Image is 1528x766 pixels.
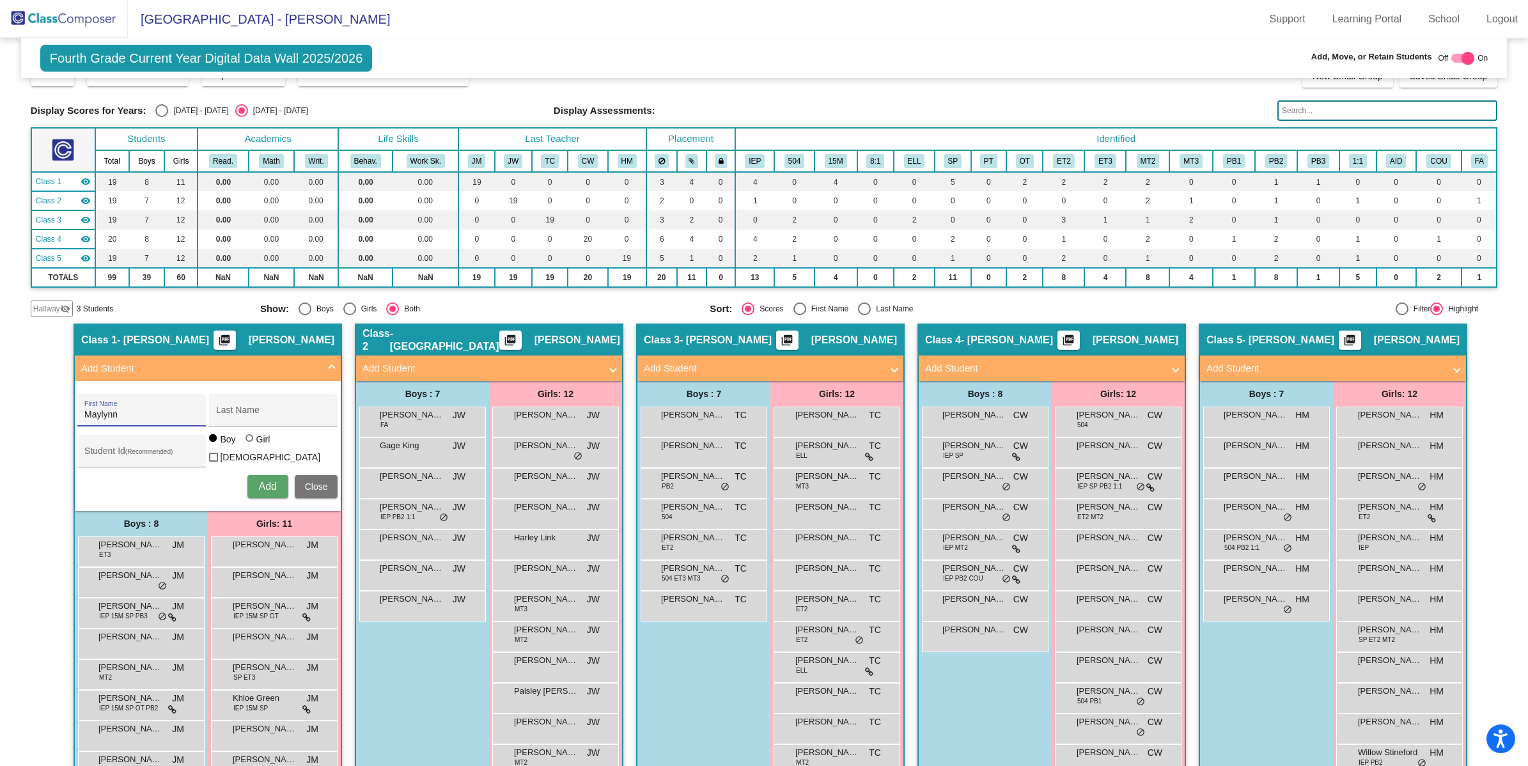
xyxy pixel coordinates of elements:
td: 1 [1043,230,1084,249]
td: 1 [1084,210,1126,230]
mat-icon: picture_as_pdf [1342,334,1357,352]
td: TOTALS [31,268,95,287]
td: 2 [735,249,774,268]
td: 19 [532,210,568,230]
td: 0 [857,249,894,268]
mat-expansion-panel-header: Add Student [1200,356,1466,381]
td: 2 [1126,230,1169,249]
td: 1 [677,249,706,268]
td: 8 [129,172,164,191]
button: PT [980,154,997,168]
button: MT3 [1180,154,1203,168]
span: Class 3 [36,214,61,226]
td: 0 [677,191,706,210]
th: Placement [646,128,735,150]
th: English Language Learner [894,150,935,172]
th: Girls [164,150,198,172]
td: 0.00 [294,172,338,191]
td: 2 [935,230,971,249]
a: Logout [1476,9,1528,29]
td: 0.00 [294,191,338,210]
td: 0 [735,210,774,230]
td: 0 [894,172,935,191]
td: 0 [495,249,532,268]
td: 12 [164,210,198,230]
td: 3 [1043,210,1084,230]
span: Display Assessments: [554,105,655,116]
td: 0 [1462,210,1497,230]
td: 19 [458,172,494,191]
td: 0 [495,210,532,230]
td: 0.00 [198,210,248,230]
td: 0 [1006,249,1043,268]
td: 0 [971,249,1007,268]
td: 5 [646,249,677,268]
td: 2 [1043,172,1084,191]
td: 0 [1297,230,1339,249]
button: Print Students Details [776,331,799,350]
td: 0.00 [249,249,295,268]
td: 0 [568,172,607,191]
td: 0 [971,230,1007,249]
mat-icon: visibility [81,196,91,206]
th: Receives Counseling [1416,150,1462,172]
td: 0.00 [393,249,458,268]
mat-expansion-panel-header: Add Student [75,356,341,381]
th: 504 Plan [774,150,814,172]
td: 0.00 [338,172,393,191]
th: Shared Aide Support [1376,150,1416,172]
td: 1 [1255,172,1297,191]
td: 0 [1297,191,1339,210]
td: 0 [1416,191,1462,210]
th: 8:1:1 Homeroom Placement [857,150,894,172]
button: Add [247,475,288,498]
th: Academics [198,128,338,150]
td: Theresa Collier - Collier [31,210,95,230]
td: 0 [458,191,494,210]
td: 8 [129,230,164,249]
td: 12 [164,230,198,249]
td: 0 [1376,230,1416,249]
td: 0 [706,249,735,268]
th: Occupational Therapy [1006,150,1043,172]
td: 0 [1006,230,1043,249]
td: 0.00 [393,191,458,210]
td: 2 [1006,172,1043,191]
td: 0 [1213,249,1255,268]
td: 0 [935,210,971,230]
td: 2 [1255,249,1297,268]
td: 0 [1213,172,1255,191]
td: 0 [857,230,894,249]
button: PB1 [1223,154,1245,168]
th: Keep with students [677,150,706,172]
td: 0 [532,191,568,210]
button: ET2 [1053,154,1075,168]
td: 0 [1416,172,1462,191]
td: 0 [458,210,494,230]
th: Physical Therapy [971,150,1007,172]
td: 0 [495,172,532,191]
td: 99 [95,268,129,287]
td: 3 [646,172,677,191]
td: 19 [95,172,129,191]
td: 0.00 [338,230,393,249]
td: 0 [857,172,894,191]
td: 0 [971,172,1007,191]
th: Students [95,128,198,150]
mat-expansion-panel-header: Add Student [637,356,903,381]
button: 8:1 [866,154,884,168]
td: 0.00 [249,172,295,191]
button: ET3 [1095,154,1116,168]
td: 2 [774,230,814,249]
button: Print Students Details [499,331,522,350]
td: 1 [1339,191,1376,210]
button: COU [1426,154,1451,168]
td: 0 [1169,249,1213,268]
td: 1 [1462,191,1497,210]
td: 4 [735,230,774,249]
button: Math [259,154,283,168]
td: 0 [1297,210,1339,230]
td: 2 [646,191,677,210]
td: 0.00 [338,191,393,210]
th: 15:1 Placement (4/5) [815,150,857,172]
